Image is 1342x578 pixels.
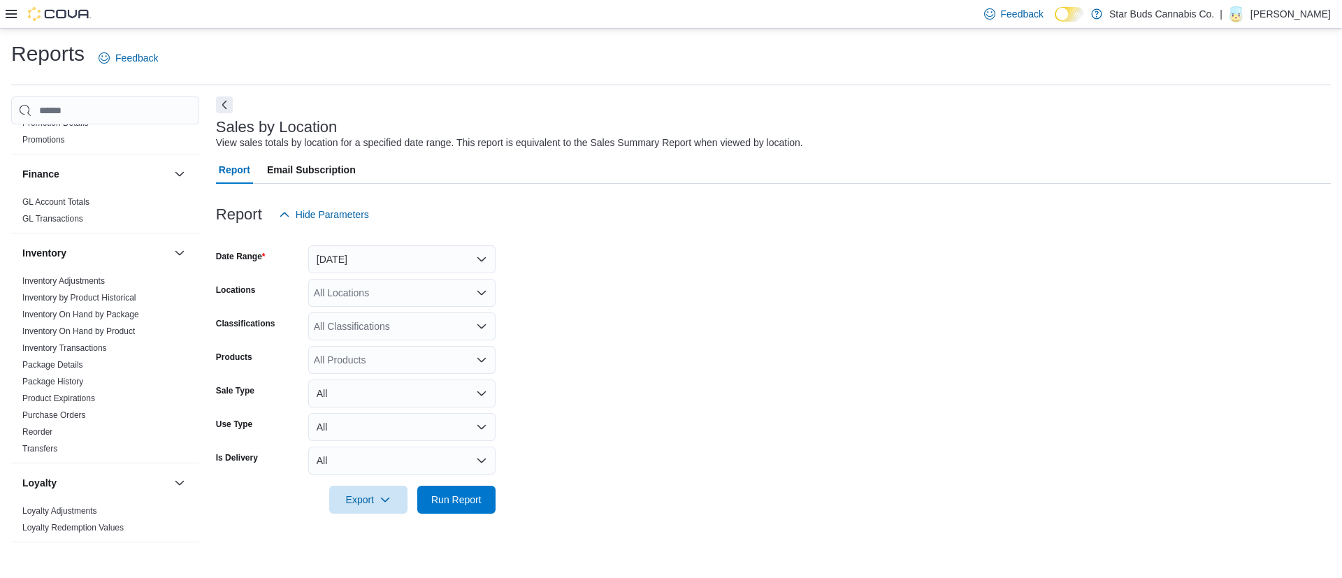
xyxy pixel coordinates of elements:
button: Inventory [171,245,188,261]
span: Promotions [22,134,65,145]
h3: Finance [22,167,59,181]
span: Product Expirations [22,393,95,404]
label: Date Range [216,251,266,262]
span: Run Report [431,493,482,507]
a: Inventory Transactions [22,343,107,353]
div: Discounts & Promotions [11,98,199,154]
button: Open list of options [476,287,487,298]
a: Package Details [22,360,83,370]
span: Feedback [1001,7,1044,21]
a: Inventory On Hand by Product [22,326,135,336]
div: View sales totals by location for a specified date range. This report is equivalent to the Sales ... [216,136,803,150]
button: Loyalty [171,475,188,491]
span: GL Account Totals [22,196,89,208]
label: Locations [216,284,256,296]
span: Feedback [115,51,158,65]
span: Inventory On Hand by Product [22,326,135,337]
span: Loyalty Adjustments [22,505,97,516]
a: Promotions [22,135,65,145]
div: Inventory [11,273,199,463]
div: Loyalty [11,503,199,542]
a: Transfers [22,444,57,454]
a: Product Expirations [22,393,95,403]
h1: Reports [11,40,85,68]
span: Loyalty Redemption Values [22,522,124,533]
div: Daniel Swadron [1228,6,1245,22]
p: | [1220,6,1222,22]
h3: Report [216,206,262,223]
span: Hide Parameters [296,208,369,222]
h3: Loyalty [22,476,57,490]
a: Package History [22,377,83,386]
button: Open list of options [476,321,487,332]
span: Reorder [22,426,52,438]
button: Loyalty [22,476,168,490]
label: Products [216,352,252,363]
a: Purchase Orders [22,410,86,420]
label: Is Delivery [216,452,258,463]
button: Open list of options [476,354,487,366]
h3: OCM [22,555,45,569]
a: Feedback [93,44,164,72]
span: Export [338,486,399,514]
span: Inventory Adjustments [22,275,105,287]
span: Email Subscription [267,156,356,184]
button: [DATE] [308,245,496,273]
a: Loyalty Redemption Values [22,523,124,533]
button: Finance [22,167,168,181]
span: Inventory by Product Historical [22,292,136,303]
h3: Inventory [22,246,66,260]
button: Finance [171,166,188,182]
a: Inventory Adjustments [22,276,105,286]
button: All [308,380,496,407]
label: Use Type [216,419,252,430]
a: Reorder [22,427,52,437]
button: Export [329,486,407,514]
span: Package Details [22,359,83,370]
a: Inventory by Product Historical [22,293,136,303]
button: All [308,413,496,441]
p: [PERSON_NAME] [1250,6,1331,22]
span: Inventory Transactions [22,342,107,354]
a: Inventory On Hand by Package [22,310,139,319]
h3: Sales by Location [216,119,338,136]
span: Transfers [22,443,57,454]
button: Next [216,96,233,113]
button: All [308,447,496,475]
span: Package History [22,376,83,387]
a: GL Account Totals [22,197,89,207]
span: Report [219,156,250,184]
span: Purchase Orders [22,410,86,421]
img: Cova [28,7,91,21]
button: Hide Parameters [273,201,375,229]
button: Run Report [417,486,496,514]
label: Sale Type [216,385,254,396]
span: GL Transactions [22,213,83,224]
a: GL Transactions [22,214,83,224]
button: Inventory [22,246,168,260]
input: Dark Mode [1055,7,1084,22]
span: Inventory On Hand by Package [22,309,139,320]
a: Loyalty Adjustments [22,506,97,516]
label: Classifications [216,318,275,329]
div: Finance [11,194,199,233]
button: OCM [171,554,188,570]
p: Star Buds Cannabis Co. [1109,6,1214,22]
button: OCM [22,555,168,569]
